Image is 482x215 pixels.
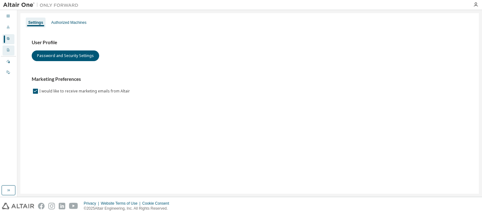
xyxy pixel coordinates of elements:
[3,68,14,78] div: On Prem
[142,201,173,206] div: Cookie Consent
[3,12,14,22] div: Dashboard
[3,23,14,33] div: Users
[84,206,173,211] p: © 2025 Altair Engineering, Inc. All Rights Reserved.
[51,20,86,25] div: Authorized Machines
[32,39,468,46] h3: User Profile
[39,87,131,95] label: I would like to receive marketing emails from Altair
[84,201,101,206] div: Privacy
[3,2,82,8] img: Altair One
[28,20,43,25] div: Settings
[3,57,14,67] div: Managed
[2,203,34,209] img: altair_logo.svg
[48,203,55,209] img: instagram.svg
[59,203,65,209] img: linkedin.svg
[3,34,14,44] div: User Profile
[3,45,14,55] div: Company Profile
[32,76,468,82] h3: Marketing Preferences
[101,201,142,206] div: Website Terms of Use
[32,50,99,61] button: Password and Security Settings
[38,203,45,209] img: facebook.svg
[69,203,78,209] img: youtube.svg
